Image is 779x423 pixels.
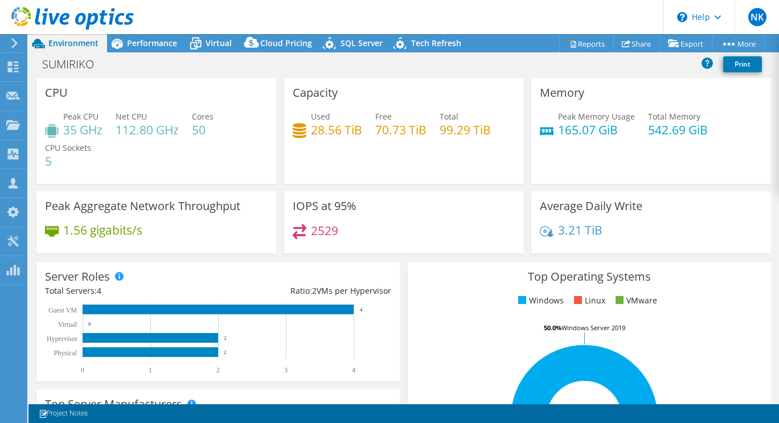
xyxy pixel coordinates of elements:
a: Print [723,56,762,72]
span: Total Memory [648,111,700,122]
h4: 50 [192,124,214,136]
h4: 5 [45,155,91,167]
h3: Server Roles [45,270,110,283]
span: Total [440,111,458,122]
text: 3 [284,366,288,374]
text: Physical [54,349,77,357]
text: Virtual [58,321,77,328]
span: Free [375,111,392,122]
div: Ratio: VMs per Hypervisor [218,285,391,297]
a: Export [659,35,712,52]
h3: Top Server Manufacturers [45,398,182,410]
text: Hypervisor [47,335,77,343]
span: Cores [192,111,214,122]
text: 1 [149,366,152,374]
h3: Memory [540,87,584,99]
span: Performance [127,38,177,48]
h4: 112.80 GHz [116,124,179,136]
span: NK [748,8,766,26]
text: Guest VM [48,306,77,314]
tspan: Windows Server 2019 [561,323,625,332]
h4: 70.73 TiB [375,124,427,136]
h4: 2529 [311,224,338,237]
h3: Average Daily Write [540,200,642,212]
span: Peak Memory Usage [558,111,635,122]
h4: 35 GHz [63,124,102,136]
h1: SUMIRIKO [37,58,112,71]
span: Net CPU [116,111,147,122]
span: SQL Server [341,38,383,48]
span: 4 [97,285,101,296]
a: Project Notes [31,406,96,421]
h4: 3.21 TiB [558,224,602,236]
span: 2 [312,285,317,296]
a: More [712,35,765,52]
a: Share [613,35,660,52]
li: Windows [515,294,564,307]
h3: IOPS at 95% [293,200,356,212]
h4: 28.56 TiB [311,124,362,136]
h3: Top Operating Systems [416,270,762,283]
svg: \n [677,12,687,22]
span: Used [311,111,330,122]
tspan: 50.0% [544,323,561,332]
a: Reports [559,35,614,52]
text: 2 [224,335,227,341]
h4: 99.29 TiB [440,124,491,136]
text: 0 [81,366,84,374]
h4: 1.56 gigabits/s [63,224,142,236]
h3: Peak Aggregate Network Throughput [45,200,240,212]
span: CPU Sockets [45,142,91,153]
h4: 165.07 GiB [558,124,635,136]
h3: Capacity [293,87,338,99]
span: Tech Refresh [411,38,461,48]
div: Total Servers: [45,285,218,297]
li: VMware [613,294,657,307]
h4: 542.69 GiB [648,124,708,136]
text: 2 [216,366,220,374]
text: 0 [88,321,91,327]
span: Virtual [206,38,232,48]
text: 4 [352,366,355,374]
h3: CPU [45,87,68,99]
text: 2 [224,350,227,355]
li: Linux [571,294,605,307]
span: Environment [48,38,99,48]
span: Cloud Pricing [260,38,312,48]
text: 4 [360,307,363,313]
span: Peak CPU [63,111,99,122]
